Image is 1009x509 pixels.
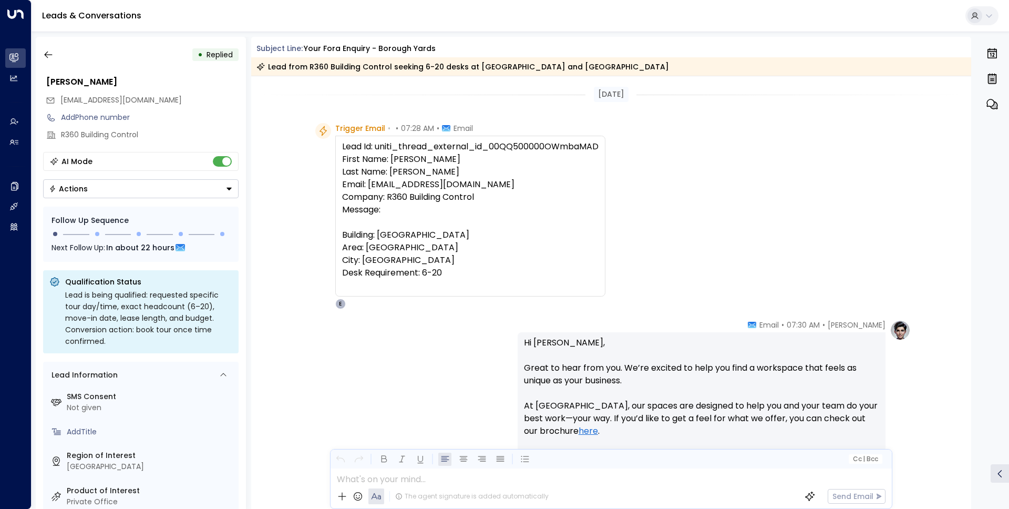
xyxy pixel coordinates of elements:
button: Actions [43,179,239,198]
span: Email [759,320,779,330]
span: Cc Bcc [852,455,878,463]
a: here [579,425,598,437]
div: Private Office [67,496,234,507]
span: • [388,123,390,134]
span: [EMAIL_ADDRESS][DOMAIN_NAME] [60,95,182,105]
div: Next Follow Up: [52,242,230,253]
a: Leads & Conversations [42,9,141,22]
div: • [198,45,203,64]
div: The agent signature is added automatically [395,492,549,501]
span: Replied [207,49,233,60]
span: • [822,320,825,330]
span: martinsmith@r360group.com [60,95,182,106]
div: Follow Up Sequence [52,215,230,226]
span: 07:30 AM [787,320,820,330]
img: profile-logo.png [890,320,911,341]
div: Actions [49,184,88,194]
div: R360 Building Control [61,129,239,140]
span: In about 22 hours [106,242,174,253]
label: Product of Interest [67,485,234,496]
span: Subject Line: [256,43,303,54]
div: Your Fora Enquiry - Borough Yards [304,43,436,54]
div: [DATE] [594,87,629,102]
button: Redo [352,453,365,466]
div: Lead Id: uniti_thread_external_id_00QQ500000OWmbaMAD First Name: [PERSON_NAME] Last Name: [PERSON... [342,140,599,292]
div: [GEOGRAPHIC_DATA] [67,461,234,472]
div: Lead from R360 Building Control seeking 6-20 desks at [GEOGRAPHIC_DATA] and [GEOGRAPHIC_DATA] [256,62,669,72]
span: [PERSON_NAME] [828,320,886,330]
div: Button group with a nested menu [43,179,239,198]
div: Not given [67,402,234,413]
span: Email [454,123,473,134]
div: AddPhone number [61,112,239,123]
div: [PERSON_NAME] [46,76,239,88]
span: • [781,320,784,330]
span: • [437,123,439,134]
button: Cc|Bcc [848,454,882,464]
span: Trigger Email [335,123,385,134]
span: • [396,123,398,134]
p: Qualification Status [65,277,232,287]
label: SMS Consent [67,391,234,402]
label: Region of Interest [67,450,234,461]
div: E [335,299,346,309]
button: Undo [334,453,347,466]
span: | [863,455,865,463]
span: 07:28 AM [401,123,434,134]
div: AI Mode [61,156,92,167]
div: Lead is being qualified: requested specific tour day/time, exact headcount (6–20), move-in date, ... [65,289,232,347]
div: AddTitle [67,426,234,437]
div: Lead Information [48,370,118,381]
